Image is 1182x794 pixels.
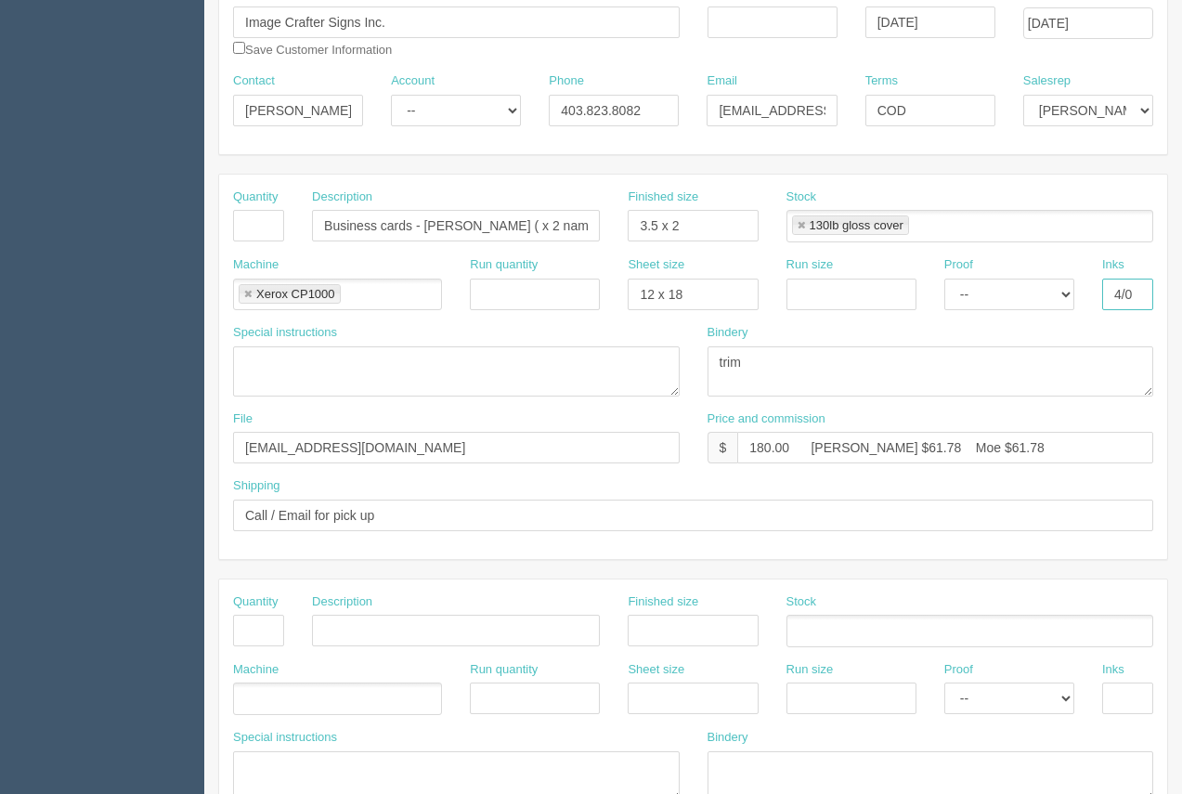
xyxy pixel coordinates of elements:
label: Bindery [708,729,748,747]
label: Run quantity [470,256,538,274]
label: Stock [786,593,817,611]
label: Contact [233,72,275,90]
label: Proof [944,256,973,274]
textarea: trim [708,346,1154,397]
label: Run size [786,661,834,679]
label: Email [707,72,737,90]
label: Machine [233,256,279,274]
label: Shipping [233,477,280,495]
div: Xerox CP1000 [256,288,335,300]
label: Terms [865,72,898,90]
label: Salesrep [1023,72,1071,90]
label: Special instructions [233,729,337,747]
label: Inks [1102,661,1124,679]
label: Quantity [233,593,278,611]
label: Run quantity [470,661,538,679]
label: Description [312,593,372,611]
label: Sheet size [628,256,684,274]
label: Account [391,72,435,90]
label: Finished size [628,593,698,611]
label: Price and commission [708,410,825,428]
label: Special instructions [233,324,337,342]
div: $ [708,432,738,463]
label: Finished size [628,189,698,206]
label: File [233,410,253,428]
label: Stock [786,189,817,206]
input: Enter customer name [233,7,680,38]
div: 130lb gloss cover [810,219,903,231]
label: Inks [1102,256,1124,274]
label: Sheet size [628,661,684,679]
label: Machine [233,661,279,679]
label: Proof [944,661,973,679]
label: Phone [549,72,584,90]
label: Bindery [708,324,748,342]
label: Description [312,189,372,206]
label: Run size [786,256,834,274]
label: Quantity [233,189,278,206]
